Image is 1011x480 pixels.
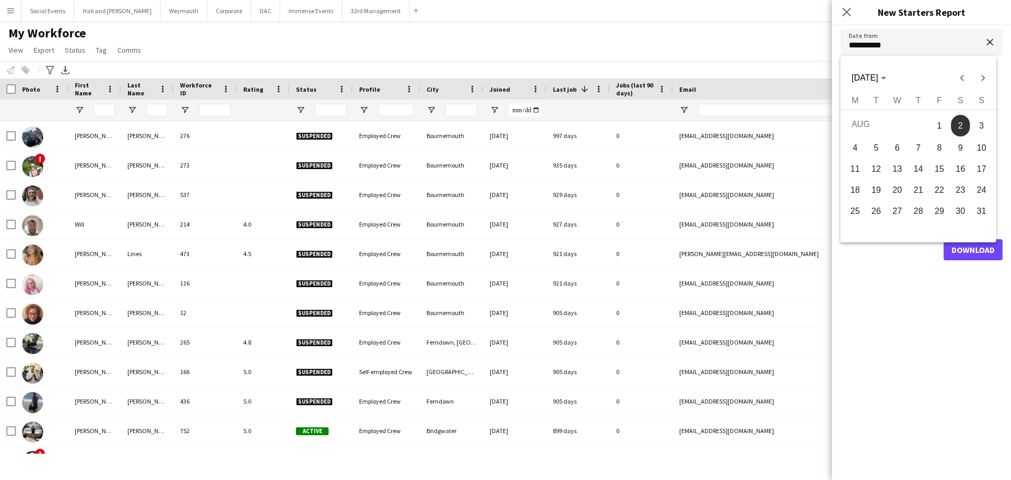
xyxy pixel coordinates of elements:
[887,138,908,159] button: 06-08-2025
[866,138,887,159] button: 05-08-2025
[951,181,970,200] span: 23
[929,138,950,159] button: 08-08-2025
[973,67,994,89] button: Next month
[908,159,929,180] button: 14-08-2025
[971,201,992,222] button: 31-08-2025
[908,201,929,222] button: 28-08-2025
[950,138,971,159] button: 09-08-2025
[846,202,865,221] span: 25
[846,160,865,179] span: 11
[847,68,890,87] button: Choose month and year
[930,202,949,221] span: 29
[951,202,970,221] span: 30
[950,201,971,222] button: 30-08-2025
[846,139,865,158] span: 4
[846,181,865,200] span: 18
[972,160,991,179] span: 17
[851,96,858,105] span: M
[845,180,866,201] button: 18-08-2025
[867,202,886,221] span: 26
[972,181,991,200] span: 24
[971,114,992,138] button: 03-08-2025
[951,160,970,179] span: 16
[909,181,928,200] span: 21
[893,96,901,105] span: W
[867,181,886,200] span: 19
[851,73,878,82] span: [DATE]
[950,180,971,201] button: 23-08-2025
[929,180,950,201] button: 22-08-2025
[972,115,991,136] span: 3
[866,159,887,180] button: 12-08-2025
[845,159,866,180] button: 11-08-2025
[929,159,950,180] button: 15-08-2025
[845,138,866,159] button: 04-08-2025
[888,160,907,179] span: 13
[929,201,950,222] button: 29-08-2025
[930,181,949,200] span: 22
[845,114,929,138] td: AUG
[887,201,908,222] button: 27-08-2025
[950,159,971,180] button: 16-08-2025
[916,96,921,105] span: T
[908,138,929,159] button: 07-08-2025
[867,139,886,158] span: 5
[950,114,971,138] button: 02-08-2025
[971,159,992,180] button: 17-08-2025
[951,115,970,136] span: 2
[979,96,985,105] span: S
[930,139,949,158] span: 8
[951,139,970,158] span: 9
[958,96,964,105] span: S
[930,115,949,136] span: 1
[909,139,928,158] span: 7
[930,160,949,179] span: 15
[908,180,929,201] button: 21-08-2025
[888,139,907,158] span: 6
[887,159,908,180] button: 13-08-2025
[937,96,942,105] span: F
[909,202,928,221] span: 28
[971,180,992,201] button: 24-08-2025
[867,160,886,179] span: 12
[972,139,991,158] span: 10
[971,138,992,159] button: 10-08-2025
[866,201,887,222] button: 26-08-2025
[866,180,887,201] button: 19-08-2025
[888,202,907,221] span: 27
[888,181,907,200] span: 20
[887,180,908,201] button: 20-08-2025
[951,67,973,89] button: Previous month
[845,201,866,222] button: 25-08-2025
[972,202,991,221] span: 31
[874,96,879,105] span: T
[909,160,928,179] span: 14
[929,114,950,138] button: 01-08-2025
